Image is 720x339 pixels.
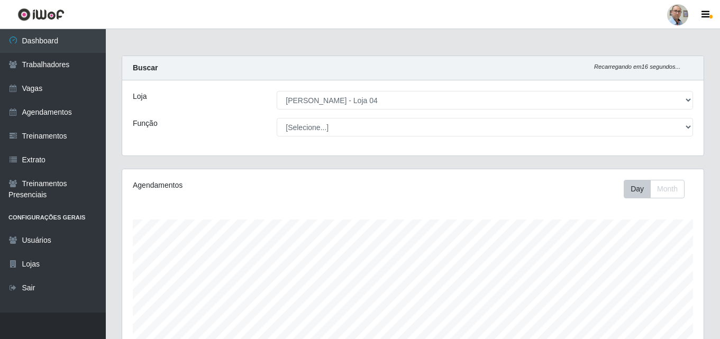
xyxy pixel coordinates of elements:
[594,63,680,70] i: Recarregando em 16 segundos...
[624,180,685,198] div: First group
[17,8,65,21] img: CoreUI Logo
[133,118,158,129] label: Função
[133,91,147,102] label: Loja
[624,180,693,198] div: Toolbar with button groups
[624,180,651,198] button: Day
[133,180,357,191] div: Agendamentos
[650,180,685,198] button: Month
[133,63,158,72] strong: Buscar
